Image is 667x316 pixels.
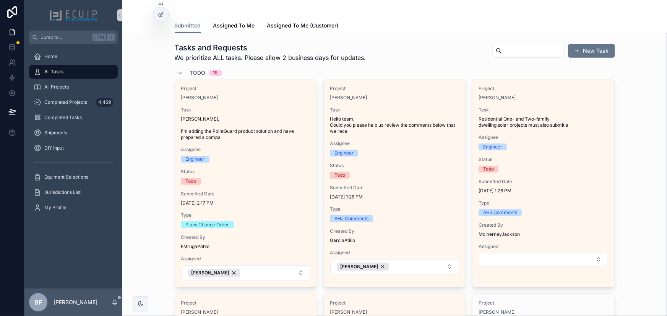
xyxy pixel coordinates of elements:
span: Submitted Date [181,191,311,197]
span: Type [479,200,608,206]
span: BF [34,298,42,307]
span: K [108,34,114,40]
span: Assigned [479,243,608,250]
span: [PERSON_NAME] [191,270,229,276]
a: Jurisdictions List [29,185,118,199]
a: Assigned To Me [213,19,255,34]
span: Task [479,107,608,113]
span: Status [181,169,311,175]
span: [DATE] 1:26 PM [330,194,459,200]
a: Project[PERSON_NAME]TaskResidential One- and Two-family dwelling solar projects must also submit ... [472,79,615,287]
span: Type [330,206,459,212]
button: Select Button [479,253,608,266]
a: [PERSON_NAME] [479,309,516,315]
a: [PERSON_NAME] [181,309,218,315]
span: EstrugaPablo [181,243,311,250]
span: [DATE] 2:17 PM [181,200,311,206]
div: Engineer [334,150,354,156]
span: Ctrl [93,34,106,41]
button: Jump to...CtrlK [29,31,118,44]
div: scrollable content [24,44,122,224]
a: Completed Tasks [29,111,118,124]
span: Home [44,53,57,60]
span: All Projects [44,84,69,90]
span: Task [330,107,459,113]
span: [PERSON_NAME], I'm adding the PointGuard product solution and have prepared a compa [181,116,311,140]
span: We prioritize ALL tasks. Please allow 2 business days for updates. [175,53,366,62]
button: Unselect 6 [188,269,240,277]
a: Shipments [29,126,118,140]
span: Task [181,107,311,113]
a: Equiment Selections [29,170,118,184]
span: Created By [479,222,608,228]
a: [PERSON_NAME] [330,95,367,101]
span: Submitted Date [479,179,608,185]
span: Todo [190,69,206,77]
div: Todo [483,166,494,173]
div: Todo [186,178,196,185]
button: Select Button [330,259,459,274]
span: Project [181,300,311,306]
div: Engineer [483,143,502,150]
a: DIY Input [29,141,118,155]
a: [PERSON_NAME] [330,309,367,315]
a: Project[PERSON_NAME]Task[PERSON_NAME], I'm adding the PointGuard product solution and have prepar... [175,79,317,287]
span: Completed Projects [44,99,87,105]
a: [PERSON_NAME] [181,95,218,101]
div: 4,469 [96,98,113,107]
span: Completed Tasks [44,114,82,121]
div: AHJ Comments [483,209,517,216]
span: Assigned [330,250,459,256]
div: AHJ Comments [334,215,368,222]
span: Submitted Date [330,185,459,191]
a: Project[PERSON_NAME]TaskHello team, Could you please help us review the comments below that we re... [323,79,466,287]
span: Residential One- and Two-family dwelling solar projects must also submit a [479,116,608,128]
span: Assignee [181,147,311,153]
a: [PERSON_NAME] [479,95,516,101]
span: Created By [330,228,459,234]
span: Project [330,85,459,92]
p: [PERSON_NAME] [54,298,97,306]
span: Hello team, Could you please help us review the comments below that we rece [330,116,459,134]
span: [DATE] 1:26 PM [479,188,608,194]
span: All Tasks [44,69,63,75]
span: [PERSON_NAME] [340,264,378,270]
span: Jurisdictions List [44,189,81,195]
button: Select Button [182,265,310,281]
span: Type [181,212,311,218]
div: 15 [213,70,218,76]
h1: Tasks and Requests [175,42,366,53]
span: Created By [181,234,311,240]
a: Completed Projects4,469 [29,95,118,109]
a: My Profile [29,201,118,214]
button: New Task [568,44,615,58]
span: Assigned To Me [213,22,255,29]
a: All Tasks [29,65,118,79]
span: Project [181,85,311,92]
img: App logo [49,9,97,21]
span: My Profile [44,205,67,211]
span: McInerneyJackson [479,231,608,237]
span: GarciaAtilio [330,237,459,243]
div: Plans Change Order [186,221,229,228]
span: Assignee [330,140,459,147]
span: Status [330,163,459,169]
span: Project [479,300,608,306]
span: Submitted [175,22,201,29]
span: DIY Input [44,145,64,151]
span: Project [479,85,608,92]
a: All Projects [29,80,118,94]
a: Assigned To Me (Customer) [267,19,339,34]
span: Shipments [44,130,67,136]
div: Engineer [186,156,205,163]
span: Jump to... [41,34,89,40]
div: Todo [334,172,345,179]
a: Home [29,50,118,63]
